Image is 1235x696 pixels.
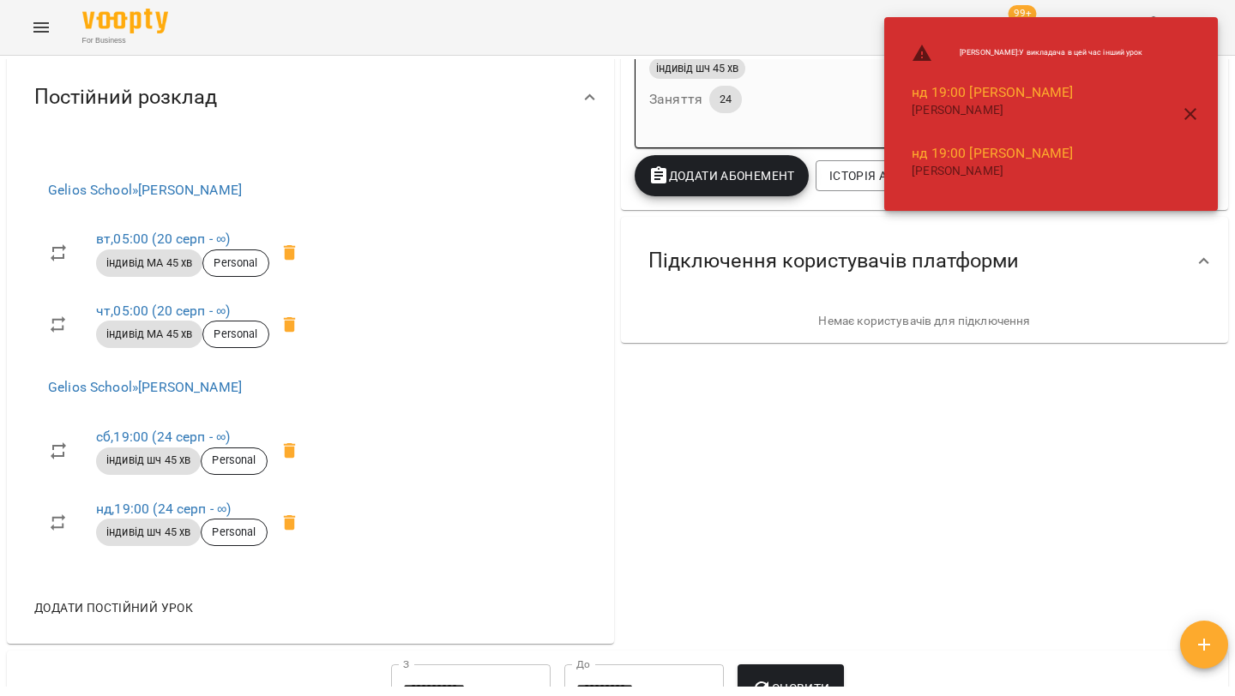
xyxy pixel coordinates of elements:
[912,84,1073,100] a: нд 19:00 [PERSON_NAME]
[82,9,168,33] img: Voopty Logo
[202,525,266,540] span: Personal
[82,35,168,46] span: For Business
[34,597,193,618] span: Додати постійний урок
[269,232,310,273] span: Видалити приватний урок Галушка Оксана вт 05:00 клієнта Черевашенко Макар
[48,379,242,395] a: Gelios School»[PERSON_NAME]
[96,453,201,468] span: індивід шч 45 хв
[648,165,795,186] span: Додати Абонемент
[96,501,231,517] a: нд,19:00 (24 серп - ∞)
[635,155,809,196] button: Додати Абонемент
[912,102,1142,119] p: [PERSON_NAME]
[829,165,965,186] span: Історія абонементів
[96,327,202,342] span: індивід МА 45 хв
[203,255,268,271] span: Personal
[21,7,62,48] button: Menu
[96,255,202,271] span: індивід МА 45 хв
[649,61,745,76] span: індивід шч 45 хв
[898,36,1156,70] li: [PERSON_NAME] : У викладача в цей час інший урок
[7,53,614,141] div: Постійний розклад
[96,303,230,319] a: чт,05:00 (20 серп - ∞)
[912,145,1073,161] a: нд 19:00 [PERSON_NAME]
[202,453,266,468] span: Personal
[912,163,1142,180] p: [PERSON_NAME]
[621,217,1228,305] div: Підключення користувачів платформи
[27,592,200,623] button: Додати постійний урок
[96,231,230,247] a: вт,05:00 (20 серп - ∞)
[635,313,1214,330] p: Немає користувачів для підключення
[709,92,742,107] span: 24
[96,525,201,540] span: індивід шч 45 хв
[649,87,702,111] h6: Заняття
[269,304,310,345] span: Видалити приватний урок Галушка Оксана чт 05:00 клієнта Черевашенко Макар
[96,429,230,445] a: сб,19:00 (24 серп - ∞)
[203,327,268,342] span: Personal
[48,182,242,198] a: Gelios School»[PERSON_NAME]
[816,160,979,191] button: Історія абонементів
[648,248,1019,274] span: Підключення користувачів платформи
[1009,5,1037,22] span: 99+
[269,430,310,471] span: Видалити приватний урок Галина Литвин сб 19:00 клієнта Черевашенко Макар
[34,84,217,111] span: Постійний розклад
[269,502,310,543] span: Видалити приватний урок Галина Литвин нд 19:00 клієнта Черевашенко Макар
